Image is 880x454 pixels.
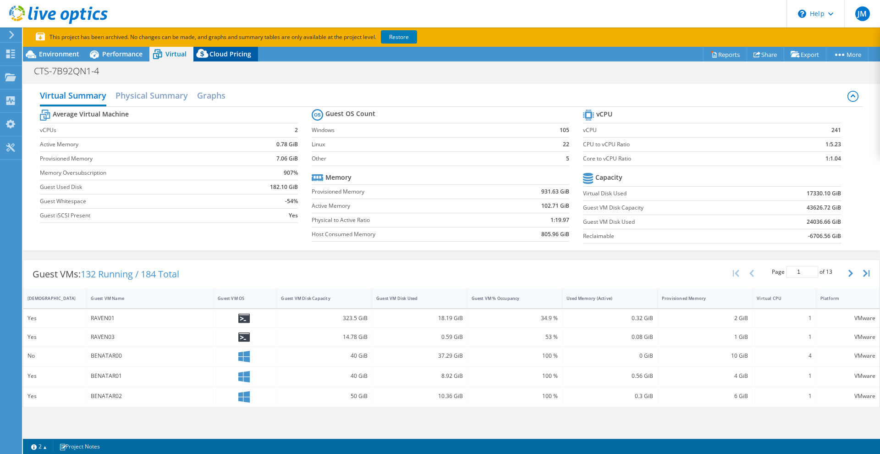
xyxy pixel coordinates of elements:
[807,203,841,212] b: 43626.72 GiB
[583,203,752,212] label: Guest VM Disk Capacity
[472,313,558,323] div: 34.9 %
[566,313,653,323] div: 0.32 GiB
[825,154,841,163] b: 1:1.04
[566,295,642,301] div: Used Memory (Active)
[566,371,653,381] div: 0.56 GiB
[276,140,298,149] b: 0.78 GiB
[91,391,209,401] div: BENATAR02
[281,351,368,361] div: 40 GiB
[39,50,79,58] span: Environment
[36,32,485,42] p: This project has been archived. No changes can be made, and graphs and summary tables are only av...
[40,140,236,149] label: Active Memory
[583,140,782,149] label: CPU to vCPU Ratio
[376,391,463,401] div: 10.36 GiB
[295,126,298,135] b: 2
[757,371,811,381] div: 1
[91,371,209,381] div: BENATAR01
[826,268,832,276] span: 13
[563,140,569,149] b: 22
[541,187,569,196] b: 931.63 GiB
[583,126,782,135] label: vCPU
[826,47,869,61] a: More
[662,332,748,342] div: 1 GiB
[23,260,188,288] div: Guest VMs:
[281,332,368,342] div: 14.78 GiB
[27,371,82,381] div: Yes
[808,232,841,241] b: -6706.56 GiB
[376,351,463,361] div: 37.29 GiB
[798,10,806,18] svg: \n
[855,6,870,21] span: JM
[820,313,875,323] div: VMware
[786,266,818,278] input: jump to page
[583,217,752,227] label: Guest VM Disk Used
[281,295,357,301] div: Guest VM Disk Capacity
[102,50,143,58] span: Performance
[281,371,368,381] div: 40 GiB
[218,295,261,301] div: Guest VM OS
[289,211,298,220] b: Yes
[40,154,236,163] label: Provisioned Memory
[312,154,536,163] label: Other
[541,230,569,239] b: 805.96 GiB
[115,86,188,105] h2: Physical Summary
[281,391,368,401] div: 50 GiB
[550,216,569,225] b: 1:19.97
[472,295,547,301] div: Guest VM % Occupancy
[276,154,298,163] b: 7.06 GiB
[91,313,209,323] div: RAVEN01
[270,183,298,192] b: 182.10 GiB
[583,232,752,241] label: Reclaimable
[281,313,368,323] div: 323.5 GiB
[747,47,784,61] a: Share
[757,295,800,301] div: Virtual CPU
[662,295,737,301] div: Provisioned Memory
[81,268,179,280] span: 132 Running / 184 Total
[472,332,558,342] div: 53 %
[757,351,811,361] div: 4
[40,168,236,177] label: Memory Oversubscription
[662,313,748,323] div: 2 GiB
[583,154,782,163] label: Core to vCPU Ratio
[595,173,622,182] b: Capacity
[325,109,375,118] b: Guest OS Count
[820,391,875,401] div: VMware
[312,201,495,210] label: Active Memory
[27,391,82,401] div: Yes
[209,50,251,58] span: Cloud Pricing
[596,110,612,119] b: vCPU
[40,183,236,192] label: Guest Used Disk
[784,47,826,61] a: Export
[772,266,832,278] span: Page of
[325,173,352,182] b: Memory
[27,313,82,323] div: Yes
[807,217,841,227] b: 24036.66 GiB
[53,110,129,119] b: Average Virtual Machine
[662,371,748,381] div: 4 GiB
[820,351,875,361] div: VMware
[566,351,653,361] div: 0 GiB
[27,295,71,301] div: [DEMOGRAPHIC_DATA]
[566,154,569,163] b: 5
[285,197,298,206] b: -54%
[376,295,452,301] div: Guest VM Disk Used
[757,332,811,342] div: 1
[312,126,536,135] label: Windows
[91,295,198,301] div: Guest VM Name
[91,332,209,342] div: RAVEN03
[40,126,236,135] label: vCPUs
[91,351,209,361] div: BENATAR00
[583,189,752,198] label: Virtual Disk Used
[197,86,225,105] h2: Graphs
[284,168,298,177] b: 907%
[312,140,536,149] label: Linux
[30,66,113,76] h1: CTS-7B92QN1-4
[312,187,495,196] label: Provisioned Memory
[376,313,463,323] div: 18.19 GiB
[566,391,653,401] div: 0.3 GiB
[662,391,748,401] div: 6 GiB
[472,351,558,361] div: 100 %
[703,47,747,61] a: Reports
[560,126,569,135] b: 105
[27,351,82,361] div: No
